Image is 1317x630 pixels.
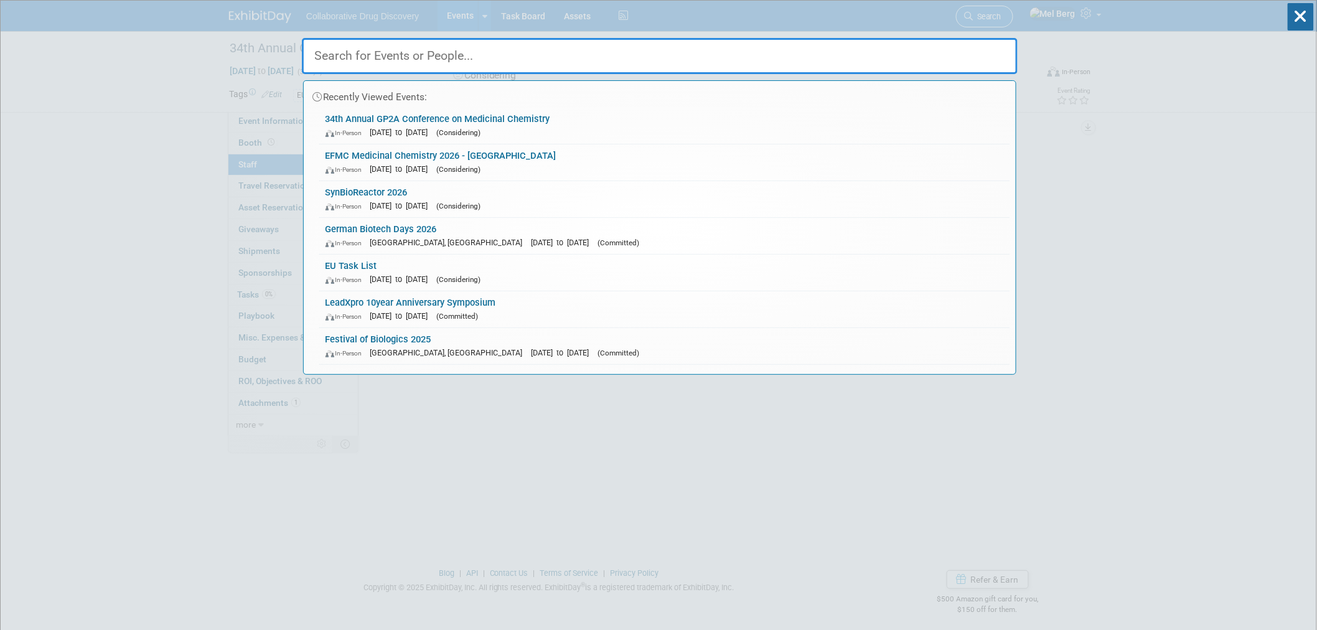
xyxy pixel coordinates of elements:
[326,202,368,210] span: In-Person
[326,166,368,174] span: In-Person
[319,144,1010,181] a: EFMC Medicinal Chemistry 2026 - [GEOGRAPHIC_DATA] In-Person [DATE] to [DATE] (Considering)
[532,348,596,357] span: [DATE] to [DATE]
[326,239,368,247] span: In-Person
[319,291,1010,327] a: LeadXpro 10year Anniversary Symposium In-Person [DATE] to [DATE] (Committed)
[319,218,1010,254] a: German Biotech Days 2026 In-Person [GEOGRAPHIC_DATA], [GEOGRAPHIC_DATA] [DATE] to [DATE] (Committed)
[370,128,434,137] span: [DATE] to [DATE]
[532,238,596,247] span: [DATE] to [DATE]
[437,165,481,174] span: (Considering)
[326,276,368,284] span: In-Person
[326,349,368,357] span: In-Person
[319,328,1010,364] a: Festival of Biologics 2025 In-Person [GEOGRAPHIC_DATA], [GEOGRAPHIC_DATA] [DATE] to [DATE] (Commi...
[370,275,434,284] span: [DATE] to [DATE]
[302,38,1018,74] input: Search for Events or People...
[319,108,1010,144] a: 34th Annual GP2A Conference on Medicinal Chemistry In-Person [DATE] to [DATE] (Considering)
[319,255,1010,291] a: EU Task List In-Person [DATE] to [DATE] (Considering)
[370,238,529,247] span: [GEOGRAPHIC_DATA], [GEOGRAPHIC_DATA]
[370,164,434,174] span: [DATE] to [DATE]
[437,312,479,321] span: (Committed)
[319,181,1010,217] a: SynBioReactor 2026 In-Person [DATE] to [DATE] (Considering)
[310,81,1010,108] div: Recently Viewed Events:
[370,311,434,321] span: [DATE] to [DATE]
[437,275,481,284] span: (Considering)
[437,202,481,210] span: (Considering)
[598,349,640,357] span: (Committed)
[326,313,368,321] span: In-Person
[370,201,434,210] span: [DATE] to [DATE]
[326,129,368,137] span: In-Person
[370,348,529,357] span: [GEOGRAPHIC_DATA], [GEOGRAPHIC_DATA]
[598,238,640,247] span: (Committed)
[437,128,481,137] span: (Considering)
